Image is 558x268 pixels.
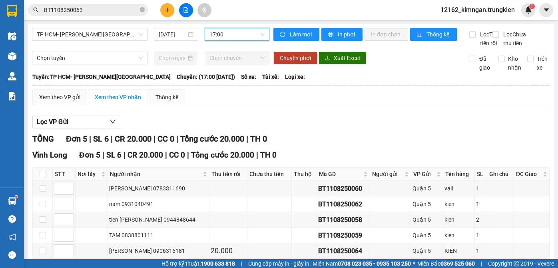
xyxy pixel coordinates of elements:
b: Tuyến: TP HCM- [PERSON_NAME][GEOGRAPHIC_DATA] [32,74,171,80]
span: Increase Value [65,198,74,204]
span: TH 0 [250,134,267,144]
span: Kho nhận [505,54,524,72]
div: BT1108250064 [318,246,369,256]
span: SL 6 [93,134,109,144]
td: Quận 5 [411,196,443,212]
span: Increase Value [65,245,74,251]
img: warehouse-icon [8,52,16,60]
span: bar-chart [417,32,423,38]
span: ĐC Giao [516,170,541,178]
button: caret-down [539,3,553,17]
span: Mã GD [319,170,362,178]
span: close-circle [140,7,145,12]
span: up [67,184,72,188]
span: Đơn 5 [66,134,87,144]
td: Quận 5 [411,228,443,243]
span: CC 0 [169,150,185,160]
span: caret-down [543,6,550,14]
span: TỔNG [32,134,54,144]
span: Tổng cước 20.000 [180,134,244,144]
span: Decrease Value [65,220,74,226]
span: Loại xe: [285,72,305,81]
strong: 0708 023 035 - 0935 103 250 [338,260,411,267]
span: question-circle [8,215,16,223]
span: Lọc Thu tiền rồi [477,30,500,48]
span: file-add [183,7,189,13]
div: vali [444,184,474,193]
span: Miền Bắc [417,259,475,268]
span: Cung cấp máy in - giấy in: [248,259,311,268]
span: Chọn chuyến [209,52,265,64]
div: BT1108250060 [318,184,369,194]
img: solution-icon [8,92,16,100]
span: | [241,259,242,268]
span: | [89,134,91,144]
div: 1 [476,200,486,208]
td: Quận 5 [411,212,443,228]
div: Xem theo VP gửi [39,93,80,102]
span: printer [328,32,335,38]
div: BT1108250058 [318,215,369,225]
button: Lọc VP Gửi [32,116,120,128]
span: up [67,199,72,204]
span: close-circle [140,6,145,14]
span: download [325,55,331,62]
span: Xuất Excel [334,54,360,62]
span: sync [280,32,287,38]
span: up [67,215,72,220]
span: TH 0 [260,150,277,160]
td: Quận 5 [411,181,443,196]
span: | [246,134,248,144]
span: Hỗ trợ kỹ thuật: [161,259,235,268]
span: Miền Nam [313,259,411,268]
span: Increase Value [65,229,74,235]
div: Quận 5 [413,231,442,240]
span: | [124,150,126,160]
div: Quận 5 [413,246,442,255]
span: copyright [514,261,519,266]
th: Ghi chú [487,168,514,181]
span: Tổng cước 20.000 [191,150,254,160]
td: BT1108250064 [317,243,370,259]
sup: 1 [529,4,535,9]
span: notification [8,233,16,241]
span: SL 6 [106,150,122,160]
span: down [67,189,72,194]
span: Lọc Chưa thu tiền [500,30,527,48]
input: Tìm tên, số ĐT hoặc mã đơn [44,6,138,14]
span: CC 0 [157,134,174,144]
span: Số xe: [241,72,256,81]
div: 20.000 [211,245,246,256]
div: kien [444,215,474,224]
span: Decrease Value [65,235,74,241]
span: TP HCM- Vĩnh Long [37,28,143,40]
span: plus [165,7,170,13]
span: 12162_kimngan.trungkien [434,5,521,15]
td: BT1108250059 [317,228,370,243]
span: Increase Value [65,214,74,220]
div: nam 0931040491 [109,200,208,208]
span: | [111,134,113,144]
td: BT1108250058 [317,212,370,228]
span: down [67,236,72,241]
th: Tên hàng [443,168,475,181]
span: Increase Value [65,182,74,188]
span: Chuyến: (17:00 [DATE]) [177,72,235,81]
span: | [176,134,178,144]
span: Thống kê [426,30,450,39]
span: | [153,134,155,144]
button: aim [197,3,211,17]
span: VP Gửi [413,170,435,178]
img: warehouse-icon [8,72,16,80]
div: Thống kê [155,93,178,102]
div: 1 [476,246,486,255]
td: BT1108250062 [317,196,370,212]
img: logo-vxr [7,5,17,17]
span: Decrease Value [65,251,74,257]
button: bar-chartThống kê [410,28,457,41]
div: KIEN [444,246,474,255]
button: Chuyển phơi [273,52,317,64]
span: Trên xe [534,54,551,72]
span: down [67,252,72,256]
span: Người gửi [372,170,403,178]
